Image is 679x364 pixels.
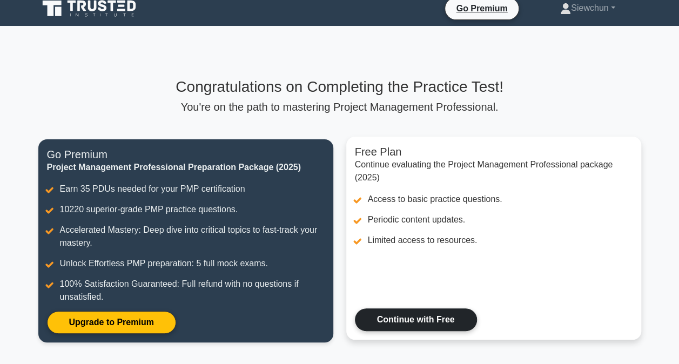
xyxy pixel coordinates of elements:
h3: Congratulations on Completing the Practice Test! [38,78,641,96]
a: Continue with Free [355,308,477,331]
a: Go Premium [449,2,514,15]
a: Upgrade to Premium [47,311,176,334]
p: You're on the path to mastering Project Management Professional. [38,100,641,113]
